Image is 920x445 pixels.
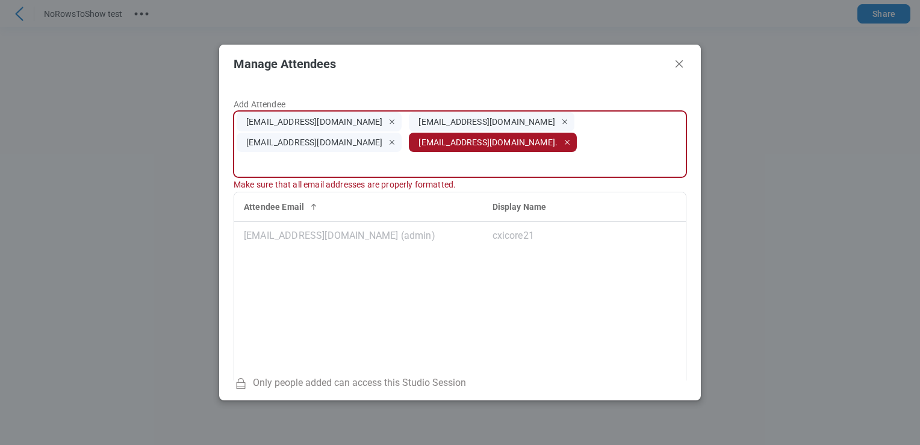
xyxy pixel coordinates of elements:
[483,221,641,250] td: cxicore21
[234,57,667,71] h2: Manage Attendees
[418,116,557,128] p: [EMAIL_ADDRESS][DOMAIN_NAME]
[234,99,686,192] label: Add Attendee
[493,201,632,213] div: Display Name
[672,57,686,71] button: Close
[387,116,397,128] button: Remove
[234,153,686,177] input: Add Attendee[EMAIL_ADDRESS][DOMAIN_NAME]Remove[EMAIL_ADDRESS][DOMAIN_NAME]Remove[EMAIL_ADDRESS][D...
[387,136,397,148] button: Remove
[234,98,686,192] form: form
[246,116,385,128] p: [EMAIL_ADDRESS][DOMAIN_NAME]
[562,136,572,148] button: Remove
[244,201,473,213] div: Attendee Email
[246,136,385,148] p: [EMAIL_ADDRESS][DOMAIN_NAME]
[234,192,686,250] table: bb-data-table
[234,376,686,391] div: Only people added can access this Studio Session
[234,221,483,250] td: [EMAIL_ADDRESS][DOMAIN_NAME] (admin)
[234,180,686,189] p: Make sure that all email addresses are properly formatted.
[560,116,570,128] button: Remove
[418,136,560,148] p: [EMAIL_ADDRESS][DOMAIN_NAME].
